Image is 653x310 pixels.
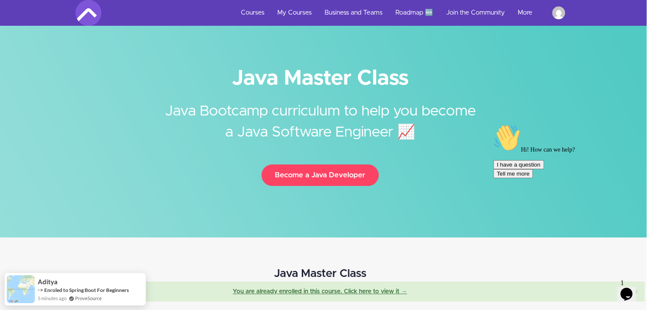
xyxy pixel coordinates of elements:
img: :wave: [3,3,31,31]
a: Enroled to Spring Boot For Beginners [44,287,129,293]
img: m.jaafar1995@gmail.com [552,6,565,19]
h2: Java Bootcamp curriculum to help you become a Java Software Engineer 📈 [159,88,481,143]
button: Tell me more [3,49,43,58]
iframe: chat widget [490,121,644,271]
span: Hi! How can we help? [3,26,85,32]
span: 5 minutes ago [38,295,67,302]
a: You are already enrolled in this course. Click here to view it → [233,289,407,295]
span: -> [38,286,43,293]
h2: Java Master Class [104,267,535,280]
img: provesource social proof notification image [7,275,35,303]
iframe: chat widget [617,276,644,301]
button: I have a question [3,40,54,49]
h1: Java Master Class [76,69,565,88]
button: Become a Java Developer [261,164,379,186]
div: 👋Hi! How can we help?I have a questionTell me more [3,3,158,58]
a: ProveSource [75,295,102,302]
span: Aditya [38,278,58,286]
